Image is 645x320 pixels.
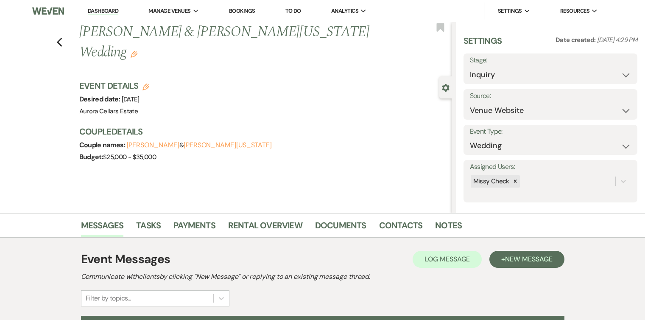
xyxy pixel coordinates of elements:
span: Desired date: [79,95,122,104]
button: +New Message [489,251,564,268]
span: [DATE] [122,95,140,104]
span: Date created: [556,36,597,44]
button: [PERSON_NAME] [127,142,179,149]
a: Messages [81,219,124,237]
span: Settings [498,7,522,15]
img: Weven Logo [32,2,64,20]
span: Log Message [424,255,470,264]
label: Source: [470,90,631,102]
span: Analytics [331,7,358,15]
a: Contacts [379,219,423,237]
span: Resources [560,7,589,15]
span: Manage Venues [148,7,190,15]
label: Assigned Users: [470,161,631,173]
a: Payments [173,219,215,237]
div: Filter by topics... [86,293,131,303]
button: Edit [131,50,137,58]
span: New Message [505,255,552,264]
a: Dashboard [88,7,118,15]
h3: Couple Details [79,126,443,138]
span: & [127,141,272,149]
span: $25,000 - $35,000 [103,153,156,161]
h1: [PERSON_NAME] & [PERSON_NAME][US_STATE] Wedding [79,22,374,62]
h1: Event Messages [81,250,170,268]
span: Aurora Cellars Estate [79,107,138,115]
h3: Settings [464,35,502,53]
button: Close lead details [442,83,450,91]
h2: Communicate with clients by clicking "New Message" or replying to an existing message thread. [81,272,564,282]
label: Stage: [470,54,631,67]
span: Budget: [79,152,103,161]
a: Notes [435,219,462,237]
label: Event Type: [470,126,631,138]
span: [DATE] 4:29 PM [597,36,637,44]
h3: Event Details [79,80,150,92]
a: Tasks [136,219,161,237]
span: Couple names: [79,140,127,149]
a: Rental Overview [228,219,302,237]
a: Bookings [229,7,255,14]
a: Documents [315,219,366,237]
button: Log Message [413,251,482,268]
div: Missy Check [471,175,511,188]
a: To Do [285,7,301,14]
button: [PERSON_NAME][US_STATE] [184,142,272,149]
